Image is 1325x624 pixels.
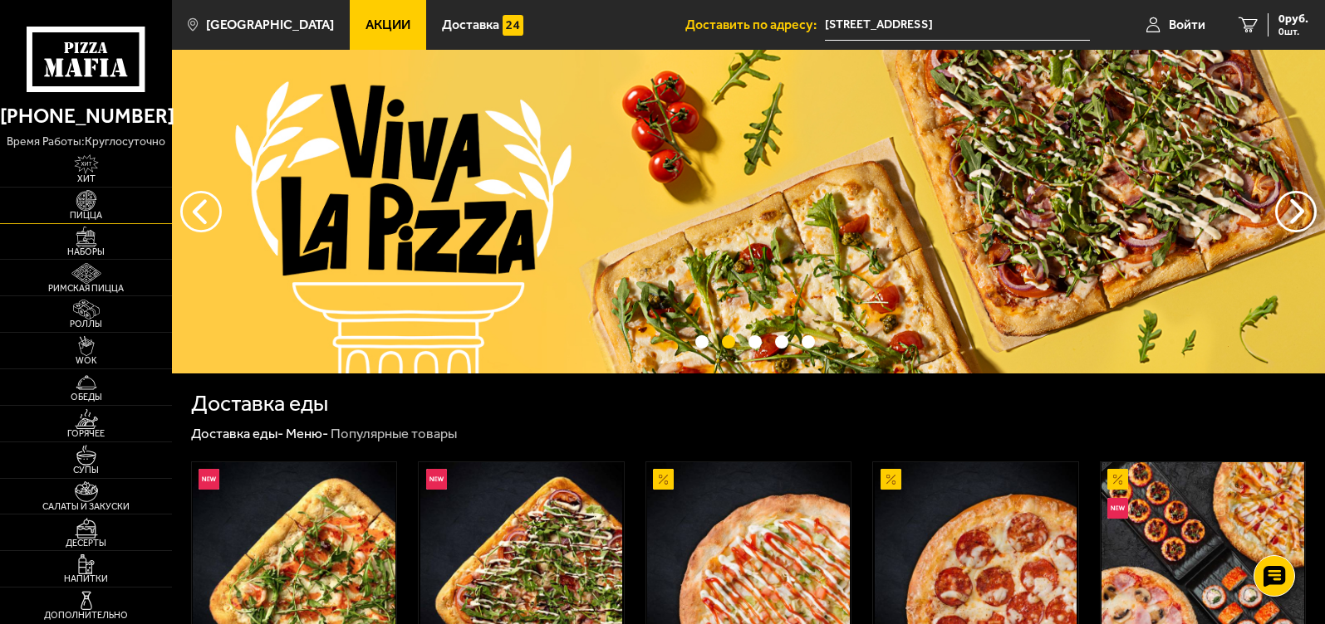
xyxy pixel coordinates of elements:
[802,335,815,349] button: точки переключения
[748,335,762,349] button: точки переключения
[695,335,709,349] button: точки переключения
[180,191,222,232] button: следующий
[881,469,901,490] img: Акционный
[199,469,219,490] img: Новинка
[1278,13,1308,25] span: 0 руб.
[366,18,410,32] span: Акции
[685,18,825,32] span: Доставить по адресу:
[503,15,523,36] img: 15daf4d41897b9f0e9f617042186c801.svg
[1107,469,1128,490] img: Акционный
[331,425,457,443] div: Популярные товары
[1275,191,1317,232] button: предыдущий
[722,335,735,349] button: точки переключения
[191,425,283,441] a: Доставка еды-
[1107,498,1128,519] img: Новинка
[286,425,328,441] a: Меню-
[442,18,499,32] span: Доставка
[653,469,674,490] img: Акционный
[1169,18,1205,32] span: Войти
[206,18,334,32] span: [GEOGRAPHIC_DATA]
[426,469,447,490] img: Новинка
[825,10,1090,41] input: Ваш адрес доставки
[775,335,788,349] button: точки переключения
[191,392,328,415] h1: Доставка еды
[1278,27,1308,37] span: 0 шт.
